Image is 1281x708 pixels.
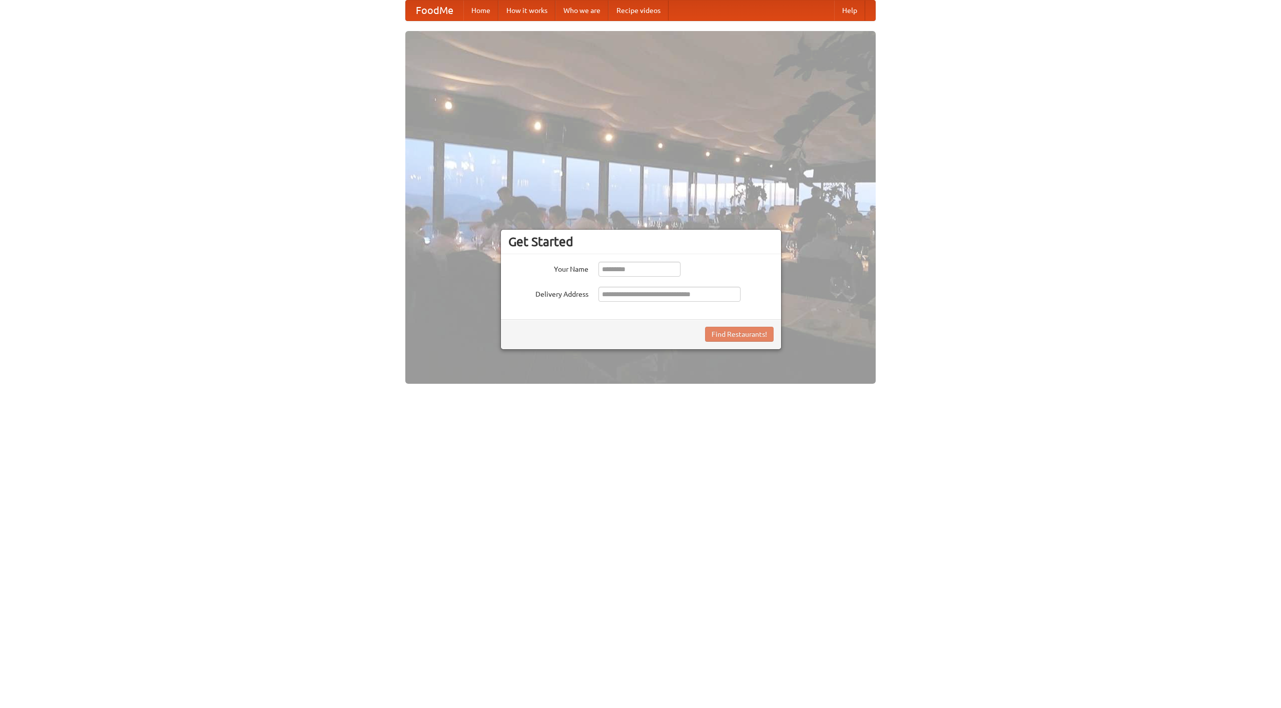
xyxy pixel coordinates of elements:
a: Help [834,1,865,21]
a: FoodMe [406,1,463,21]
h3: Get Started [508,234,774,249]
button: Find Restaurants! [705,327,774,342]
a: Home [463,1,498,21]
label: Your Name [508,262,588,274]
a: Who we are [555,1,608,21]
label: Delivery Address [508,287,588,299]
a: Recipe videos [608,1,669,21]
a: How it works [498,1,555,21]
